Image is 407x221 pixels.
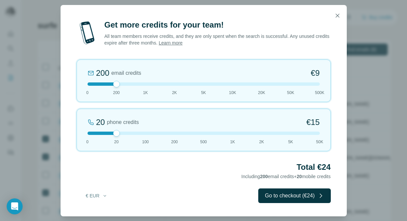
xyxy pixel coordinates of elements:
span: 20 [297,174,302,179]
span: 20K [258,90,265,96]
span: 200 [113,90,120,96]
span: 200 [171,139,178,145]
span: 1K [143,90,148,96]
span: 20 [114,139,118,145]
img: mobile-phone [77,20,98,46]
div: 20 [96,117,105,128]
span: €9 [311,68,320,78]
span: 0 [86,139,89,145]
span: 50K [316,139,323,145]
span: 500 [200,139,207,145]
span: €15 [306,117,319,128]
span: 5K [201,90,206,96]
span: 200 [260,174,268,179]
span: 100 [142,139,149,145]
button: Go to checkout (€24) [258,188,330,203]
span: 10K [229,90,236,96]
a: Learn more [159,40,183,46]
p: All team members receive credits, and they are only spent when the search is successful. Any unus... [104,33,331,46]
div: 200 [96,68,109,78]
span: 2K [172,90,177,96]
span: 2K [259,139,264,145]
span: Including email credits + mobile credits [241,174,330,179]
span: 5K [288,139,293,145]
span: 50K [287,90,294,96]
h2: Total €24 [77,162,331,172]
span: 1K [230,139,235,145]
div: Open Intercom Messenger [7,198,23,214]
span: 500K [315,90,324,96]
span: email credits [111,69,141,77]
span: phone credits [107,118,139,126]
button: € EUR [81,190,112,202]
span: 0 [86,90,89,96]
